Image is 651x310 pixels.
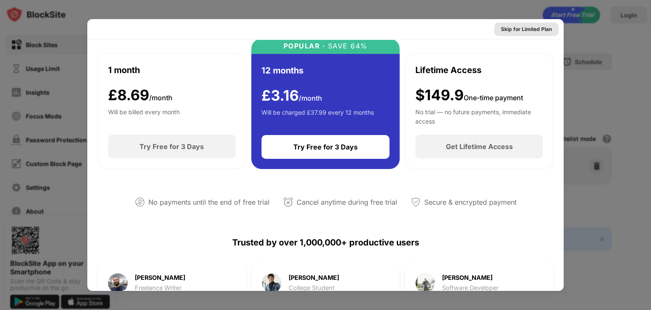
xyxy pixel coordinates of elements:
div: POPULAR · [284,42,325,50]
div: Trusted by over 1,000,000+ productive users [97,222,554,263]
div: Will be billed every month [108,107,180,124]
div: No payments until the end of free trial [148,196,270,209]
div: [PERSON_NAME] [135,275,185,281]
span: /month [299,94,322,102]
div: Lifetime Access [415,64,481,76]
div: £ 3.16 [262,87,322,104]
div: 1 month [108,64,140,76]
div: No trial — no future payments, immediate access [415,107,543,124]
span: One-time payment [464,93,523,102]
div: $149.9 [415,87,523,104]
div: SAVE 64% [325,42,368,50]
div: Cancel anytime during free trial [297,196,397,209]
img: secured-payment [411,197,421,207]
span: /month [149,93,172,102]
img: not-paying [135,197,145,207]
img: testimonial-purchase-1.jpg [108,273,128,293]
div: £ 8.69 [108,87,172,104]
img: cancel-anytime [283,197,293,207]
img: testimonial-purchase-3.jpg [415,273,435,293]
div: Secure & encrypted payment [424,196,517,209]
img: testimonial-purchase-2.jpg [262,273,282,293]
div: Will be charged £37.99 every 12 months [262,108,374,125]
div: Get Lifetime Access [446,142,513,151]
div: Skip for Limited Plan [501,25,552,34]
div: Freelance Writer [135,285,185,291]
div: [PERSON_NAME] [289,275,339,281]
div: Software Developer [442,285,498,291]
div: 12 months [262,64,303,77]
div: Try Free for 3 Days [139,142,204,151]
div: Try Free for 3 Days [293,143,358,151]
div: [PERSON_NAME] [442,275,498,281]
div: College Student [289,285,339,291]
